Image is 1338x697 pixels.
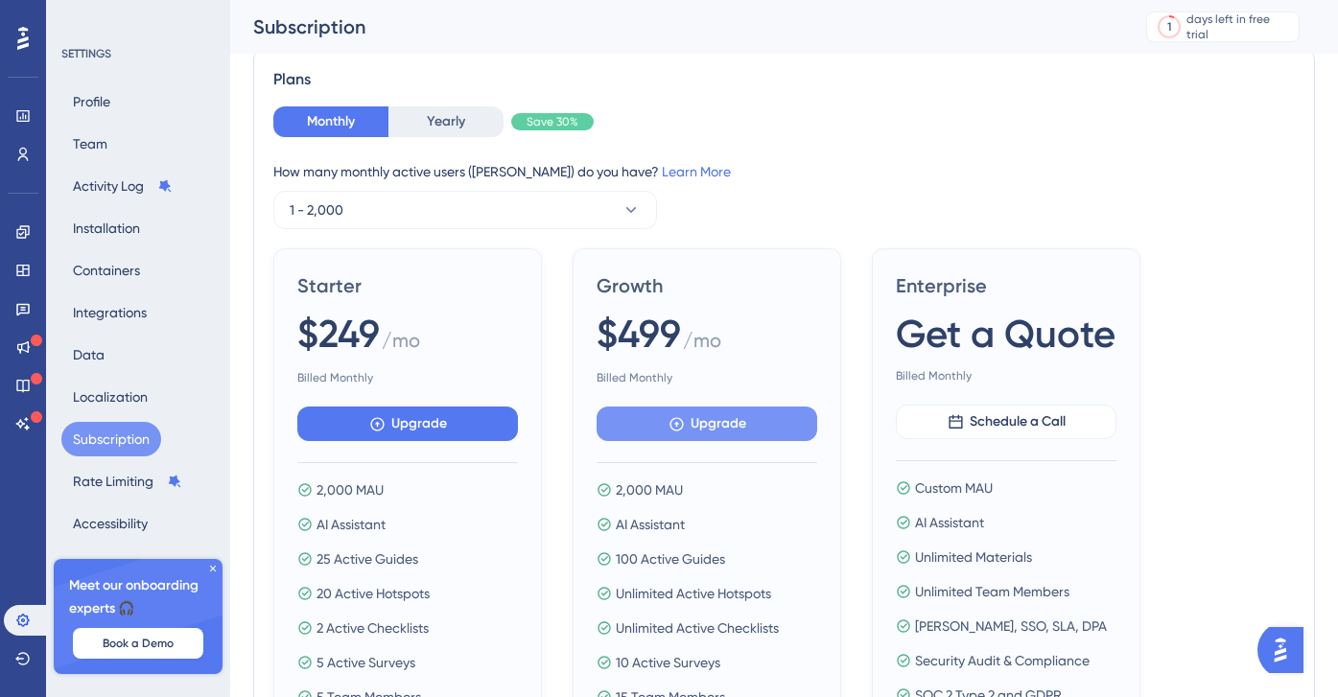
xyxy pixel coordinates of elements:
span: Enterprise [896,272,1116,299]
span: Unlimited Team Members [915,580,1069,603]
span: Growth [597,272,817,299]
span: 100 Active Guides [616,547,725,570]
span: $249 [297,307,380,360]
a: Learn More [662,164,731,179]
span: 25 Active Guides [317,547,418,570]
button: Activity Log [61,169,184,203]
button: Integrations [61,295,158,330]
span: 2,000 MAU [317,478,384,501]
button: Profile [61,84,122,119]
span: 5 Active Surveys [317,651,415,674]
span: Meet our onboarding experts 🎧 [69,574,207,620]
span: Custom MAU [915,476,993,500]
div: Subscription [253,13,1098,40]
span: Billed Monthly [597,370,817,385]
span: 10 Active Surveys [616,651,720,674]
span: Unlimited Active Hotspots [616,582,771,605]
button: Schedule a Call [896,405,1116,439]
button: Upgrade [597,407,817,441]
button: Rate Limiting [61,464,194,499]
span: Book a Demo [103,636,174,651]
span: $499 [597,307,681,360]
span: Billed Monthly [297,370,518,385]
div: Plans [273,68,1295,91]
div: 1 [1167,19,1171,35]
button: Localization [61,380,159,414]
span: Starter [297,272,518,299]
span: Upgrade [691,412,746,435]
button: Data [61,337,116,372]
button: Accessibility [61,506,159,541]
span: / mo [382,327,420,362]
span: Get a Quote [896,307,1115,360]
span: 1 - 2,000 [290,198,343,221]
span: 2,000 MAU [616,478,683,501]
span: 20 Active Hotspots [317,582,430,605]
button: Containers [61,253,152,288]
button: Monthly [273,106,388,137]
span: Unlimited Materials [915,546,1032,569]
div: SETTINGS [61,46,217,61]
div: days left in free trial [1186,12,1293,42]
button: Installation [61,211,152,245]
button: Team [61,127,119,161]
span: / mo [683,327,721,362]
button: Book a Demo [73,628,203,659]
button: Yearly [388,106,504,137]
span: [PERSON_NAME], SSO, SLA, DPA [915,615,1107,638]
span: Save 30% [527,114,578,129]
button: Upgrade [297,407,518,441]
span: Security Audit & Compliance [915,649,1090,672]
span: Upgrade [391,412,447,435]
div: How many monthly active users ([PERSON_NAME]) do you have? [273,160,1295,183]
span: 2 Active Checklists [317,616,429,639]
span: Billed Monthly [896,368,1116,383]
span: AI Assistant [915,511,984,534]
iframe: UserGuiding AI Assistant Launcher [1257,621,1315,679]
span: AI Assistant [616,513,685,536]
span: Unlimited Active Checklists [616,616,779,639]
span: AI Assistant [317,513,386,536]
button: Subscription [61,422,161,456]
button: 1 - 2,000 [273,191,657,229]
span: Schedule a Call [970,410,1066,433]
